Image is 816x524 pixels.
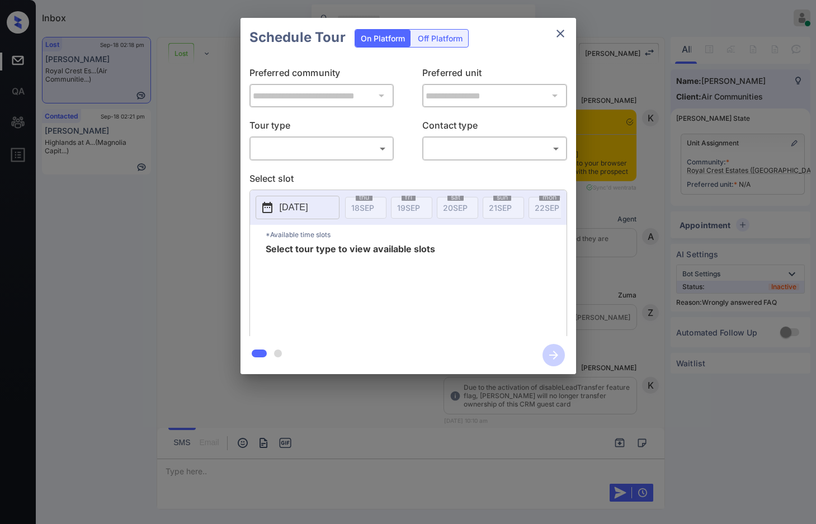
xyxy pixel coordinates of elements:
[422,119,567,136] p: Contact type
[249,66,394,84] p: Preferred community
[266,244,435,334] span: Select tour type to view available slots
[422,66,567,84] p: Preferred unit
[549,22,572,45] button: close
[412,30,468,47] div: Off Platform
[266,225,567,244] p: *Available time slots
[355,30,411,47] div: On Platform
[256,196,339,219] button: [DATE]
[249,119,394,136] p: Tour type
[240,18,355,57] h2: Schedule Tour
[249,172,567,190] p: Select slot
[280,201,308,214] p: [DATE]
